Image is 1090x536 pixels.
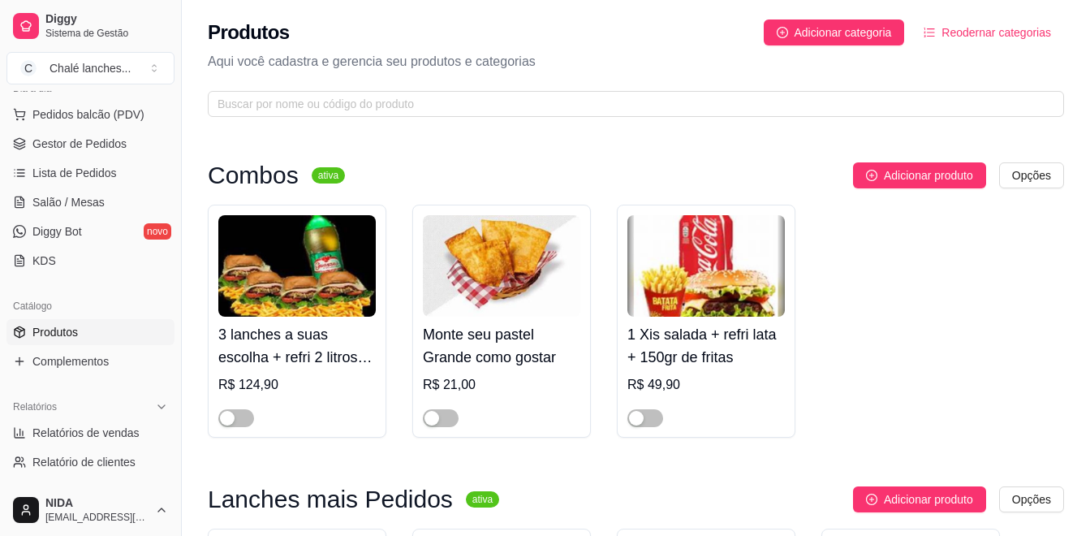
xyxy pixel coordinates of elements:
[853,162,986,188] button: Adicionar produto
[6,449,174,475] a: Relatório de clientes
[6,319,174,345] a: Produtos
[627,323,785,369] h4: 1 Xis salada + refri lata + 150gr de fritas
[6,52,174,84] button: Select a team
[466,491,499,508] sup: ativa
[32,454,136,470] span: Relatório de clientes
[884,491,973,508] span: Adicionar produto
[6,131,174,157] a: Gestor de Pedidos
[423,375,580,395] div: R$ 21,00
[6,6,174,45] a: DiggySistema de Gestão
[218,323,376,369] h4: 3 lanches a suas escolha + refri 2 litros + 300gr de fritas
[45,511,149,524] span: [EMAIL_ADDRESS][DOMAIN_NAME]
[32,425,140,441] span: Relatórios de vendas
[208,490,453,509] h3: Lanches mais Pedidos
[6,189,174,215] a: Salão / Mesas
[6,420,174,446] a: Relatórios de vendas
[911,19,1064,45] button: Reodernar categorias
[627,215,785,317] img: product-image
[20,60,37,76] span: C
[1012,166,1051,184] span: Opções
[999,486,1064,512] button: Opções
[884,166,973,184] span: Adicionar produto
[208,166,299,185] h3: Combos
[866,170,877,181] span: plus-circle
[32,483,131,499] span: Relatório de mesas
[6,160,174,186] a: Lista de Pedidos
[45,27,168,40] span: Sistema de Gestão
[6,293,174,319] div: Catálogo
[6,218,174,244] a: Diggy Botnovo
[218,375,376,395] div: R$ 124,90
[423,215,580,317] img: product-image
[941,24,1051,41] span: Reodernar categorias
[423,323,580,369] h4: Monte seu pastel Grande como gostar
[32,136,127,152] span: Gestor de Pedidos
[32,253,56,269] span: KDS
[1012,491,1051,508] span: Opções
[218,215,376,317] img: product-image
[32,353,109,370] span: Complementos
[45,496,149,511] span: NIDA
[50,60,131,76] div: Chalé lanches ...
[208,52,1064,71] p: Aqui você cadastra e gerencia seu produtos e categorias
[13,400,57,413] span: Relatórios
[218,95,1041,113] input: Buscar por nome ou código do produto
[853,486,986,512] button: Adicionar produto
[627,375,785,395] div: R$ 49,90
[6,102,174,128] button: Pedidos balcão (PDV)
[32,223,82,240] span: Diggy Bot
[32,165,117,181] span: Lista de Pedidos
[208,19,290,45] h2: Produtos
[866,494,877,505] span: plus-circle
[45,12,168,27] span: Diggy
[924,27,935,38] span: ordered-list
[32,194,105,210] span: Salão / Mesas
[32,324,78,340] span: Produtos
[6,348,174,374] a: Complementos
[764,19,905,45] button: Adicionar categoria
[32,106,144,123] span: Pedidos balcão (PDV)
[795,24,892,41] span: Adicionar categoria
[6,248,174,274] a: KDS
[312,167,345,184] sup: ativa
[6,478,174,504] a: Relatório de mesas
[999,162,1064,188] button: Opções
[6,491,174,530] button: NIDA[EMAIL_ADDRESS][DOMAIN_NAME]
[777,27,788,38] span: plus-circle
